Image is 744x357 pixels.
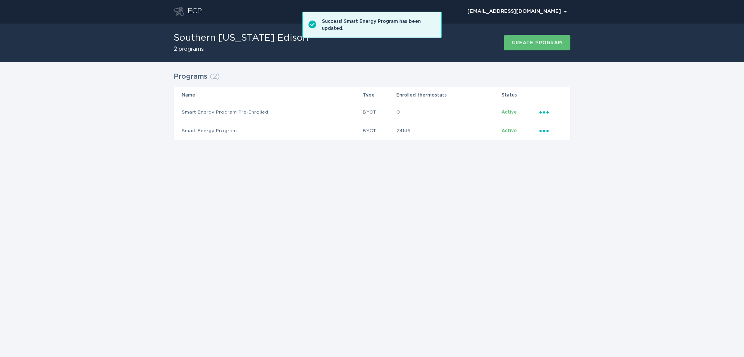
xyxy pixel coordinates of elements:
th: Type [362,87,396,103]
div: Popover menu [464,6,570,17]
td: BYOT [362,103,396,121]
h2: 2 programs [174,47,308,52]
tr: Table Headers [174,87,570,103]
td: Smart Energy Program [174,121,362,140]
tr: 6de610b9a2fd41948d09d44bb2176dde [174,103,570,121]
tr: 80cfb1d7bced4b899487a4b308054481 [174,121,570,140]
td: 24146 [396,121,501,140]
div: Success! Smart Energy Program has been updated. [322,18,436,32]
th: Enrolled thermostats [396,87,501,103]
th: Status [501,87,539,103]
td: Smart Energy Program Pre-Enrolled [174,103,362,121]
td: BYOT [362,121,396,140]
span: ( 2 ) [210,73,220,80]
div: Create program [512,40,562,45]
div: Popover menu [539,126,562,135]
h1: Southern [US_STATE] Edison [174,33,308,43]
button: Create program [504,35,570,50]
div: ECP [188,7,202,16]
button: Open user account details [464,6,570,17]
h2: Programs [174,70,207,84]
div: Popover menu [539,108,562,116]
td: 0 [396,103,501,121]
span: Active [501,110,517,114]
th: Name [174,87,362,103]
div: [EMAIL_ADDRESS][DOMAIN_NAME] [467,9,567,14]
button: Go to dashboard [174,7,184,16]
span: Active [501,128,517,133]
